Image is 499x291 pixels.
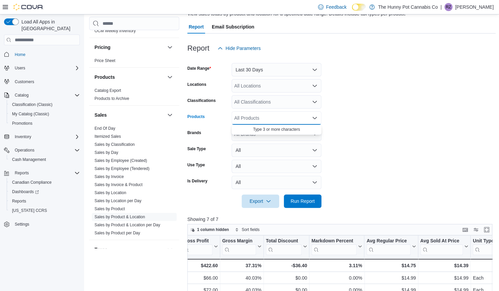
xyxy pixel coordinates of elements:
[12,91,80,99] span: Catalog
[95,215,145,219] a: Sales by Product & Location
[226,45,261,52] span: Hide Parameters
[312,115,317,121] button: Close list of options
[12,180,52,185] span: Canadian Compliance
[15,65,25,71] span: Users
[215,42,263,55] button: Hide Parameters
[7,196,82,206] button: Reports
[166,73,174,81] button: Products
[95,44,110,51] h3: Pricing
[95,88,121,93] a: Catalog Export
[95,223,160,227] a: Sales by Product & Location per Day
[266,274,307,282] div: $0.00
[1,49,82,59] button: Home
[95,126,115,131] a: End Of Day
[9,207,50,215] a: [US_STATE] CCRS
[181,238,212,244] div: Gross Profit
[366,238,416,255] button: Avg Regular Price
[12,64,28,72] button: Users
[9,101,55,109] a: Classification (Classic)
[9,101,80,109] span: Classification (Classic)
[166,245,174,253] button: Taxes
[7,119,82,128] button: Promotions
[12,102,53,107] span: Classification (Classic)
[9,178,54,186] a: Canadian Compliance
[473,238,497,255] div: Unit Type
[95,207,125,211] a: Sales by Product
[95,112,107,118] h3: Sales
[266,238,302,244] div: Total Discount
[7,155,82,164] button: Cash Management
[187,98,216,103] label: Classifications
[326,4,347,10] span: Feedback
[187,114,205,119] label: Products
[312,99,317,105] button: Open list of options
[420,238,463,255] div: Avg Sold At Price
[232,160,321,173] button: All
[187,178,207,184] label: Is Delivery
[12,133,34,141] button: Inventory
[13,4,44,10] img: Cova
[95,112,165,118] button: Sales
[12,146,80,154] span: Operations
[440,3,442,11] p: |
[9,110,52,118] a: My Catalog (Classic)
[352,4,366,11] input: Dark Mode
[95,198,141,203] span: Sales by Location per Day
[166,43,174,51] button: Pricing
[19,18,80,32] span: Load All Apps in [GEOGRAPHIC_DATA]
[222,238,256,244] div: Gross Margin
[95,134,121,139] a: Itemized Sales
[182,274,218,282] div: $66.00
[95,58,115,63] span: Price Sheet
[95,166,149,171] a: Sales by Employee (Tendered)
[222,261,261,270] div: 37.31%
[89,27,179,38] div: OCM
[12,78,37,86] a: Customers
[366,238,410,255] div: Avg Regular Price
[15,222,29,227] span: Settings
[15,134,31,139] span: Inventory
[232,63,321,76] button: Last 30 Days
[95,222,160,228] span: Sales by Product & Location per Day
[232,143,321,157] button: All
[15,79,34,84] span: Customers
[95,174,124,179] a: Sales by Invoice
[212,20,254,34] span: Email Subscription
[1,168,82,178] button: Reports
[12,64,80,72] span: Users
[95,150,118,155] span: Sales by Day
[446,3,451,11] span: RZ
[95,246,108,253] h3: Taxes
[95,74,115,80] h3: Products
[9,156,49,164] a: Cash Management
[95,142,135,147] a: Sales by Classification
[89,86,179,105] div: Products
[366,274,416,282] div: $14.99
[7,187,82,196] a: Dashboards
[232,125,321,134] div: Choose from the following options
[1,77,82,86] button: Customers
[9,110,80,118] span: My Catalog (Classic)
[242,194,279,208] button: Export
[311,274,362,282] div: 0.00%
[420,238,468,255] button: Avg Sold At Price
[95,44,165,51] button: Pricing
[1,145,82,155] button: Operations
[232,176,321,189] button: All
[15,148,35,153] span: Operations
[1,63,82,73] button: Users
[366,261,416,270] div: $14.75
[12,146,37,154] button: Operations
[15,52,25,57] span: Home
[242,227,259,232] span: Sort fields
[12,121,33,126] span: Promotions
[95,190,126,195] a: Sales by Location
[95,182,142,187] span: Sales by Invoice & Product
[89,57,179,67] div: Pricing
[311,238,357,255] div: Markdown Percent
[166,111,174,119] button: Sales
